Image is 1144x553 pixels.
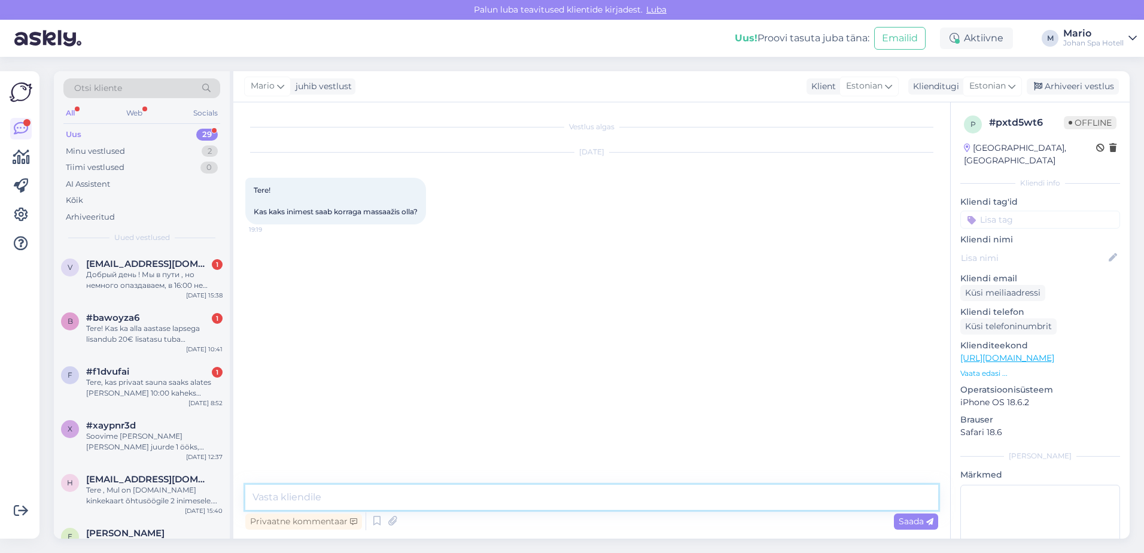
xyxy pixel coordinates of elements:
[86,366,129,377] span: #f1dvufai
[1027,78,1119,95] div: Arhiveeri vestlus
[68,263,72,272] span: v
[86,431,223,452] div: Soovime [PERSON_NAME] [PERSON_NAME] juurde 1 ööks, kasutada ka spa mõnusid
[68,532,72,541] span: E
[1063,38,1124,48] div: Johan Spa Hotell
[191,105,220,121] div: Socials
[960,451,1120,461] div: [PERSON_NAME]
[643,4,670,15] span: Luba
[960,414,1120,426] p: Brauser
[86,377,223,399] div: Tere, kas privaat sauna saaks alates [PERSON_NAME] 10:00 kaheks tunniks?
[960,196,1120,208] p: Kliendi tag'id
[63,105,77,121] div: All
[254,186,418,216] span: Tere! Kas kaks inimest saab korraga massaažis olla?
[961,251,1106,265] input: Lisa nimi
[186,345,223,354] div: [DATE] 10:41
[960,339,1120,352] p: Klienditeekond
[960,426,1120,439] p: Safari 18.6
[969,80,1006,93] span: Estonian
[960,285,1045,301] div: Küsi meiliaadressi
[960,178,1120,189] div: Kliendi info
[212,313,223,324] div: 1
[960,353,1054,363] a: [URL][DOMAIN_NAME]
[1063,29,1124,38] div: Mario
[960,272,1120,285] p: Kliendi email
[960,368,1120,379] p: Vaata edasi ...
[68,370,72,379] span: f
[86,485,223,506] div: Tere , Mul on [DOMAIN_NAME] kinkekaart õhtusöögile 2 inimesele. Kas oleks võimalik broneerida lau...
[10,81,32,104] img: Askly Logo
[86,269,223,291] div: Добрый день ! Мы в пути , но немного опаздаваем, в 16:00 не успеем. С уважением [PERSON_NAME] [PH...
[908,80,959,93] div: Klienditugi
[874,27,926,50] button: Emailid
[66,129,81,141] div: Uus
[960,396,1120,409] p: iPhone OS 18.6.2
[807,80,836,93] div: Klient
[245,513,362,530] div: Privaatne kommentaar
[989,116,1064,130] div: # pxtd5wt6
[202,145,218,157] div: 2
[124,105,145,121] div: Web
[735,32,757,44] b: Uus!
[196,129,218,141] div: 29
[66,211,115,223] div: Arhiveeritud
[66,145,125,157] div: Minu vestlused
[940,28,1013,49] div: Aktiivne
[86,528,165,539] span: Elis Tunder
[66,162,124,174] div: Tiimi vestlused
[960,469,1120,481] p: Märkmed
[66,195,83,206] div: Kõik
[86,474,211,485] span: hannusanneli@gmail.com
[964,142,1096,167] div: [GEOGRAPHIC_DATA], [GEOGRAPHIC_DATA]
[68,317,73,326] span: b
[1042,30,1058,47] div: M
[186,452,223,461] div: [DATE] 12:37
[970,120,976,129] span: p
[185,506,223,515] div: [DATE] 15:40
[1063,29,1137,48] a: MarioJohan Spa Hotell
[66,178,110,190] div: AI Assistent
[249,225,294,234] span: 19:19
[67,478,73,487] span: h
[245,147,938,157] div: [DATE]
[200,162,218,174] div: 0
[735,31,869,45] div: Proovi tasuta juba täna:
[291,80,352,93] div: juhib vestlust
[899,516,933,527] span: Saada
[86,312,139,323] span: #bawoyza6
[960,211,1120,229] input: Lisa tag
[846,80,883,93] span: Estonian
[960,318,1057,335] div: Küsi telefoninumbrit
[960,306,1120,318] p: Kliendi telefon
[86,420,136,431] span: #xaypnr3d
[212,259,223,270] div: 1
[74,82,122,95] span: Otsi kliente
[68,424,72,433] span: x
[1064,116,1116,129] span: Offline
[960,233,1120,246] p: Kliendi nimi
[86,259,211,269] span: vladocek@inbox.lv
[186,291,223,300] div: [DATE] 15:38
[188,399,223,408] div: [DATE] 8:52
[960,384,1120,396] p: Operatsioonisüsteem
[86,323,223,345] div: Tere! Kas ka alla aastase lapsega lisandub 20€ lisatasu tuba broneerides?
[245,121,938,132] div: Vestlus algas
[212,367,223,378] div: 1
[114,232,170,243] span: Uued vestlused
[251,80,275,93] span: Mario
